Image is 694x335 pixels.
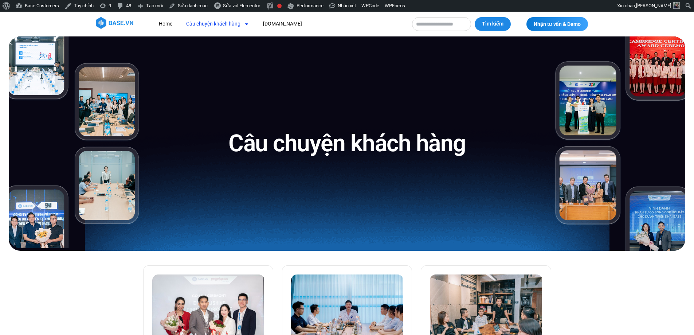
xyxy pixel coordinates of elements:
span: [PERSON_NAME] [636,3,671,8]
div: Cụm từ khóa trọng tâm chưa được đặt [277,4,282,8]
a: Câu chuyện khách hàng [181,17,255,31]
a: Nhận tư vấn & Demo [526,17,588,31]
span: Sửa với Elementor [223,3,260,8]
span: Tìm kiếm [482,20,503,28]
a: Home [153,17,178,31]
button: Tìm kiếm [475,17,511,31]
nav: Menu [153,17,405,31]
a: [DOMAIN_NAME] [258,17,307,31]
span: Nhận tư vấn & Demo [534,22,581,27]
h1: Câu chuyện khách hàng [228,128,466,159]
